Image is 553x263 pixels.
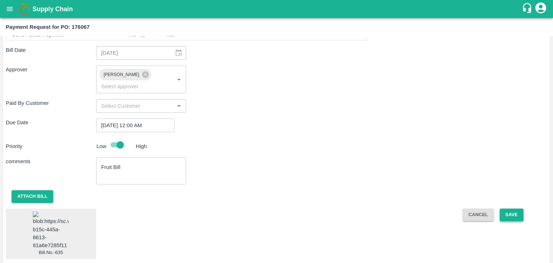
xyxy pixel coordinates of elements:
[98,101,172,111] input: Select Customer
[1,1,18,17] button: open drawer
[463,209,494,221] button: Cancel
[6,142,94,150] p: Priority
[534,1,547,17] div: account of current user
[6,24,90,30] b: Payment Request for PO: 176067
[32,5,73,13] b: Supply Chain
[500,209,523,221] button: Save
[12,190,53,203] button: Attach bill
[136,142,147,150] p: High
[174,75,184,84] button: Open
[522,3,534,15] div: customer-support
[33,211,69,249] img: blob:https://sc.vegrow.in/7cc699a8-b15c-445a-8613-81a6e7285f11
[98,81,163,91] input: Select approver
[6,66,96,73] p: Approver
[99,71,144,79] span: [PERSON_NAME]
[96,46,169,60] input: Bill Date
[101,164,181,179] textarea: Fruit Bill
[96,119,170,132] input: Choose date, selected date is Sep 30, 2025
[6,119,96,126] p: Due Date
[39,249,63,256] span: Bill.No.-635
[6,99,96,107] p: Paid By Customer
[99,69,151,80] div: [PERSON_NAME]
[96,142,106,150] p: Low
[6,46,96,54] p: Bill Date
[174,101,184,111] button: Open
[6,157,96,165] p: comments
[32,4,522,14] a: Supply Chain
[18,2,32,16] img: logo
